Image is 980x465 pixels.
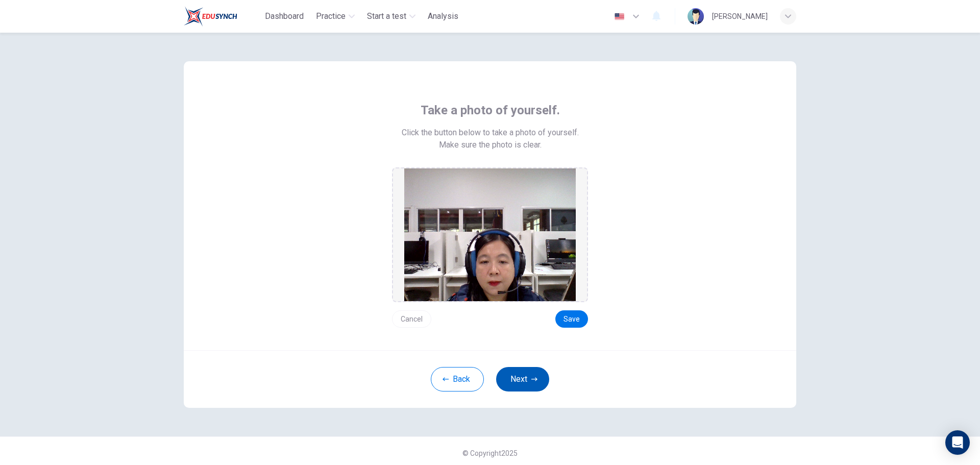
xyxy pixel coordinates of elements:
[316,10,346,22] span: Practice
[402,127,579,139] span: Click the button below to take a photo of yourself.
[184,6,237,27] img: Train Test logo
[424,7,462,26] button: Analysis
[265,10,304,22] span: Dashboard
[428,10,458,22] span: Analysis
[462,449,518,457] span: © Copyright 2025
[261,7,308,26] button: Dashboard
[367,10,406,22] span: Start a test
[555,310,588,328] button: Save
[392,310,431,328] button: Cancel
[312,7,359,26] button: Practice
[404,168,576,301] img: preview screemshot
[688,8,704,25] img: Profile picture
[421,102,560,118] span: Take a photo of yourself.
[496,367,549,391] button: Next
[184,6,261,27] a: Train Test logo
[613,13,626,20] img: en
[712,10,768,22] div: [PERSON_NAME]
[431,367,484,391] button: Back
[439,139,542,151] span: Make sure the photo is clear.
[363,7,420,26] button: Start a test
[945,430,970,455] div: Open Intercom Messenger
